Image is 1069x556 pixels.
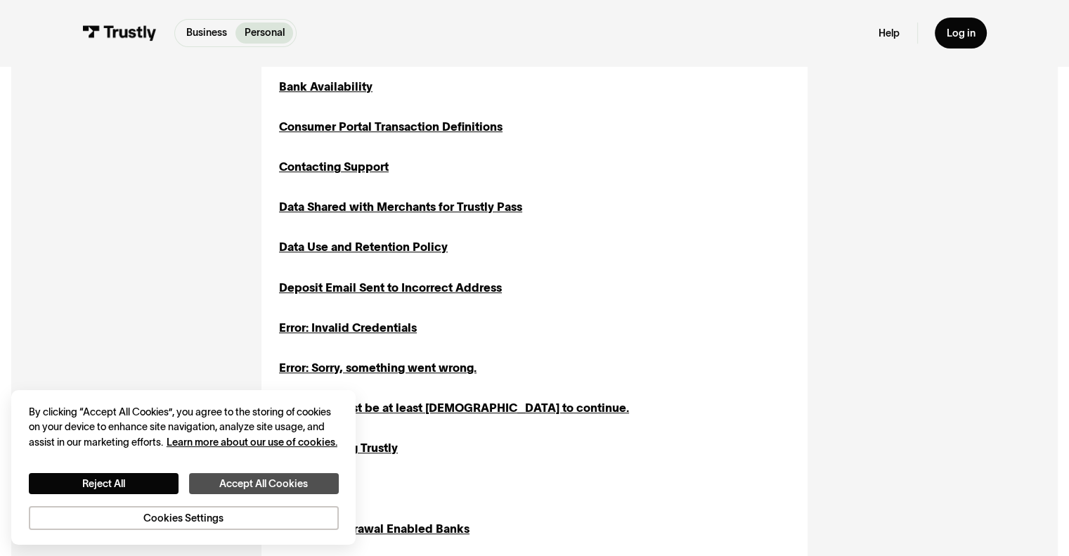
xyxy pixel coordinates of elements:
a: Data Use and Retention Policy [279,238,448,256]
a: More information about your privacy, opens in a new tab [167,437,337,448]
button: Accept All Cookies [189,473,339,495]
a: Help [879,27,900,40]
div: Log in [946,27,975,40]
a: Contacting Support [279,158,389,176]
a: Instant Withdrawal Enabled Banks [279,520,469,538]
a: Business [178,22,236,44]
button: Cookies Settings [29,506,339,531]
a: Error: Invalid Credentials [279,319,417,337]
img: Trustly Logo [82,25,157,41]
div: By clicking “Accept All Cookies”, you agree to the storing of cookies on your device to enhance s... [29,405,339,450]
a: Error: Sorry, something went wrong. [279,359,477,377]
a: Deposit Email Sent to Incorrect Address [279,279,502,297]
a: Personal [235,22,293,44]
p: Personal [245,25,285,40]
a: Log in [935,18,987,48]
p: Business [186,25,227,40]
a: Data Shared with Merchants for Trustly Pass [279,198,522,216]
a: Error: You must be at least [DEMOGRAPHIC_DATA] to continue. [279,399,629,417]
a: Consumer Portal Transaction Definitions [279,118,503,136]
a: Bank Availability [279,78,372,96]
div: Cookie banner [11,390,356,544]
div: Privacy [29,405,339,531]
button: Reject All [29,473,179,495]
